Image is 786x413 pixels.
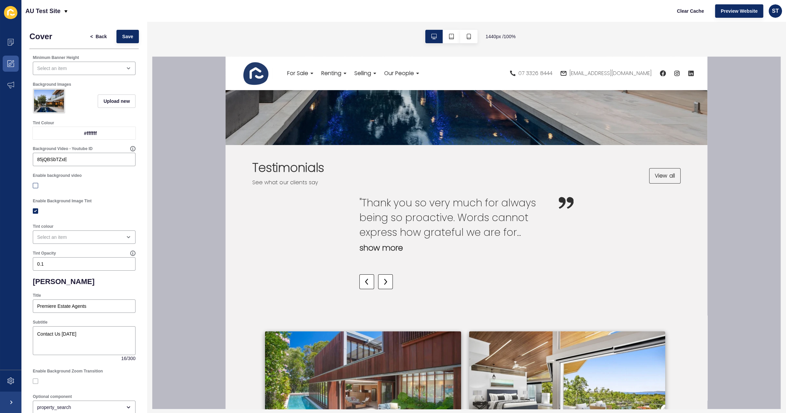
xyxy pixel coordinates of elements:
[92,13,125,20] div: Renting
[33,224,54,229] label: Tint colour
[96,13,116,20] span: Renting
[33,293,41,298] label: Title
[121,355,126,362] span: 16
[34,327,135,354] textarea: Contact Us [DATE]
[27,105,99,118] h2: Testimonials
[284,14,327,20] a: 07 3326 8444
[33,394,72,399] label: Optional component
[486,33,516,40] span: 1440 px / 100 %
[98,94,136,108] button: Upload new
[39,275,236,385] img: Listing image
[33,82,71,87] label: Background Images
[677,8,704,14] span: Clear Cache
[25,3,61,19] p: AU Test Site
[33,230,136,244] div: open menu
[715,4,763,18] button: Preview Website
[424,112,455,127] a: View all
[33,277,136,286] h2: [PERSON_NAME]
[33,62,136,75] div: open menu
[45,127,136,139] div: #ffffff
[671,4,710,18] button: Clear Cache
[137,222,145,228] img: testimonials left arrow
[344,13,426,21] span: [EMAIL_ADDRESS][DOMAIN_NAME]
[155,13,197,20] div: Our People
[129,13,146,20] span: Selling
[448,14,454,20] a: instagram
[156,222,164,228] img: testimonials right arrow
[85,30,113,43] button: <Back
[462,14,468,20] a: linkedin
[772,8,779,14] span: ST
[159,13,188,20] span: Our People
[96,33,107,40] span: Back
[128,355,136,362] span: 300
[27,122,99,130] p: See what our clients say
[34,90,64,112] img: aa53026229ea7509b0927f0f5315d01d.jpg
[721,8,758,14] span: Preview Website
[33,251,56,256] label: Tint Opacity
[134,184,177,199] button: show more
[33,55,79,60] label: Minimum Banner Height
[33,120,54,126] label: Tint Colour
[33,198,92,204] label: Enable Background Image Tint
[293,13,327,21] span: 07 3326 8444
[33,368,103,374] label: Enable Background Zoom Transition
[103,98,130,105] span: Upload new
[134,139,329,199] p: "Thank you so very much for always being so proactive. Words cannot express how grateful we are f...
[126,355,128,362] span: /
[33,173,82,178] label: Enable background video
[244,275,440,385] img: Listing image
[434,14,440,20] a: facebook
[33,146,93,151] label: Background Video - Youtube ID
[90,33,93,40] span: <
[122,33,133,40] span: Save
[125,13,155,20] div: Selling
[33,320,48,325] label: Subtitle
[116,30,139,43] button: Save
[62,13,83,20] span: For Sale
[29,32,52,41] h1: Cover
[335,14,426,20] a: [EMAIL_ADDRESS][DOMAIN_NAME]
[13,2,47,32] img: logo
[58,13,92,20] div: For Sale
